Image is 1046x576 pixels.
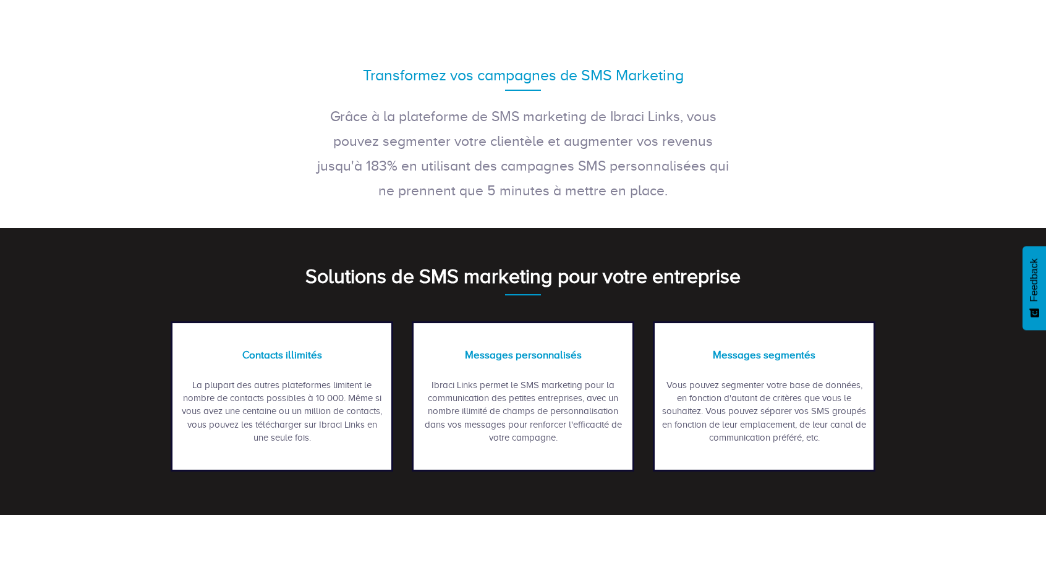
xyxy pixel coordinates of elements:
div: Transformez vos campagnes de SMS Marketing [313,64,733,87]
div: Solutions de SMS marketing pour votre entreprise [171,262,875,290]
span: Feedback [1029,258,1040,302]
button: Feedback - Afficher l’enquête [1023,246,1046,330]
div: La plupart des autres plateformes limitent le nombre de contacts possibles à 10 000. Même si vous... [179,379,385,445]
div: Ibraci Links permet le SMS marketing pour la communication des petites entreprises, avec un nombr... [420,379,626,445]
div: Vous pouvez segmenter votre base de données, en fonction d'autant de critères que vous le souhait... [661,379,867,445]
iframe: Drift Widget Chat Controller [984,514,1031,561]
p: Grâce à la plateforme de SMS marketing de Ibraci Links, vous pouvez segmenter votre clientèle et ... [313,104,733,203]
div: Messages personnalisés [420,348,626,363]
div: Messages segmentés [661,348,867,363]
div: Contacts illimités [179,348,385,363]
